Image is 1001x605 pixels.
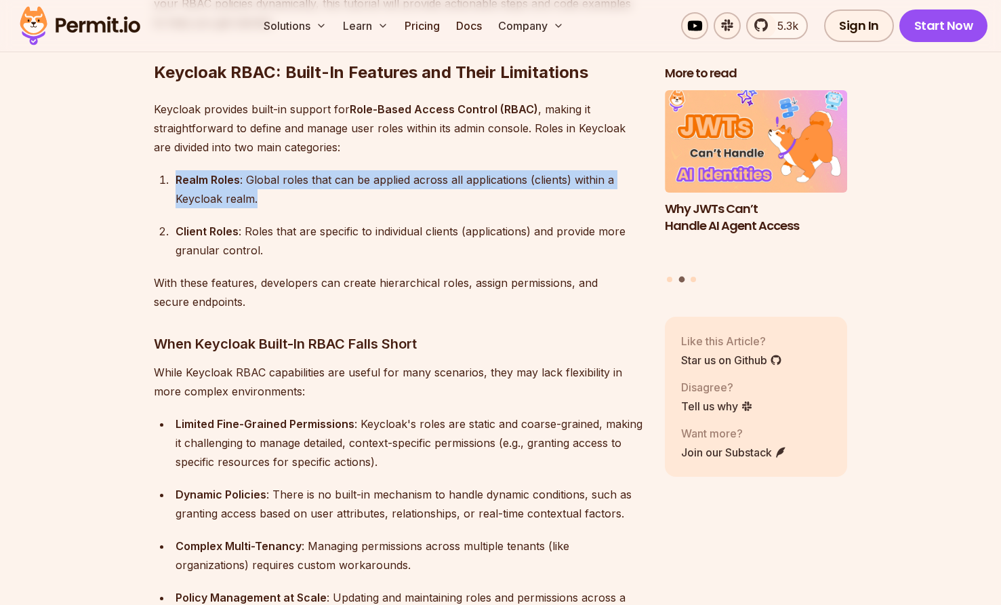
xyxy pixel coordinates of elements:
[665,90,848,269] a: Why JWTs Can’t Handle AI Agent AccessWhy JWTs Can’t Handle AI Agent Access
[176,222,643,260] div: : Roles that are specific to individual clients (applications) and provide more granular control.
[350,102,538,116] strong: Role-Based Access Control (RBAC)
[681,352,782,368] a: Star us on Github
[176,225,239,238] strong: Client Roles
[681,379,753,395] p: Disagree?
[154,273,643,311] p: With these features, developers can create hierarchical roles, assign permissions, and secure end...
[176,536,643,574] div: : Managing permissions across multiple tenants (like organizations) requires custom workarounds.
[824,9,894,42] a: Sign In
[665,90,848,285] div: Posts
[176,488,266,501] strong: Dynamic Policies
[154,363,643,401] p: While Keycloak RBAC capabilities are useful for many scenarios, they may lack flexibility in more...
[338,12,394,39] button: Learn
[667,277,672,282] button: Go to slide 1
[154,100,643,157] p: Keycloak provides built-in support for , making it straightforward to define and manage user role...
[899,9,988,42] a: Start Now
[681,333,782,349] p: Like this Article?
[258,12,332,39] button: Solutions
[176,414,643,471] div: : Keycloak's roles are static and coarse-grained, making it challenging to manage detailed, conte...
[451,12,487,39] a: Docs
[176,485,643,523] div: : There is no built-in mechanism to handle dynamic conditions, such as granting access based on u...
[681,444,787,461] a: Join our Substack
[681,398,753,414] a: Tell us why
[769,18,798,34] span: 5.3k
[665,65,848,82] h2: More to read
[176,539,302,553] strong: Complex Multi-Tenancy
[176,173,240,187] strong: Realm Roles
[399,12,445,39] a: Pricing
[665,201,848,235] h3: Why JWTs Can’t Handle AI Agent Access
[176,591,327,604] strong: Policy Management at Scale
[678,277,685,283] button: Go to slide 2
[691,277,696,282] button: Go to slide 3
[665,90,848,269] li: 2 of 3
[154,333,643,355] h3: When Keycloak Built-In RBAC Falls Short
[176,417,354,431] strong: Limited Fine-Grained Permissions
[681,425,787,442] p: Want more?
[176,170,643,208] div: : Global roles that can be applied across all applications (clients) within a Keycloak realm.
[14,3,146,49] img: Permit logo
[746,12,808,39] a: 5.3k
[493,12,569,39] button: Company
[665,90,848,193] img: Why JWTs Can’t Handle AI Agent Access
